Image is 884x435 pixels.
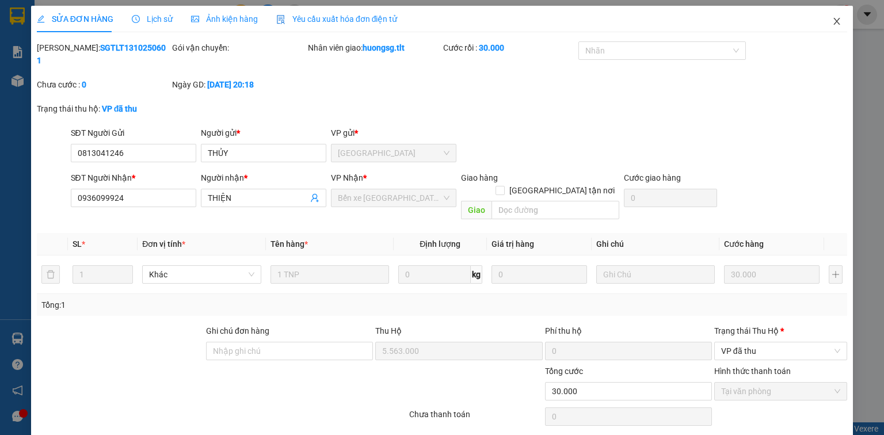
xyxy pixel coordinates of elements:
img: icon [276,15,285,24]
span: Tên hàng [270,239,308,249]
div: Trạng thái thu hộ: [37,102,204,115]
div: Phí thu hộ [545,325,712,342]
div: SĐT Người Gửi [71,127,196,139]
span: [GEOGRAPHIC_DATA] tận nơi [505,184,619,197]
div: Trạng thái Thu Hộ [714,325,847,337]
span: Lịch sử [132,14,173,24]
div: Cước rồi : [443,41,576,54]
span: Bến xe Tiền Giang [338,189,449,207]
span: Cước hàng [724,239,764,249]
b: 0 [82,80,86,89]
div: Gói vận chuyển: [172,41,305,54]
button: plus [829,265,843,284]
span: Yêu cầu xuất hóa đơn điện tử [276,14,398,24]
div: [GEOGRAPHIC_DATA] [6,70,281,100]
span: picture [191,15,199,23]
label: Cước giao hàng [624,173,681,182]
th: Ghi chú [592,233,719,255]
button: delete [41,265,60,284]
input: VD: Bàn, Ghế [270,265,389,284]
div: [PERSON_NAME]: [37,41,170,67]
span: Tổng cước [545,367,583,376]
div: Nhân viên giao: [308,41,441,54]
div: MEDILAB - 0787940788 [6,44,281,64]
span: kg [471,265,482,284]
span: clock-circle [132,15,140,23]
div: Chưa cước : [37,78,170,91]
span: SL [73,239,82,249]
input: 0 [491,265,587,284]
span: VP Nhận [331,173,363,182]
span: Tại văn phòng [721,383,840,400]
span: Sài Gòn [338,144,449,162]
label: Hình thức thanh toán [714,367,791,376]
b: [DATE] 20:18 [207,80,254,89]
div: Tổng: 1 [41,299,342,311]
span: Khác [149,266,254,283]
span: user-add [310,193,319,203]
span: Đơn vị tính [142,239,185,249]
button: Close [821,6,853,38]
input: 0 [724,265,820,284]
input: Cước giao hàng [624,189,717,207]
span: edit [37,15,45,23]
span: Ảnh kiện hàng [191,14,258,24]
span: Giao [461,201,491,219]
input: Ghi chú đơn hàng [206,342,373,360]
span: Giao hàng [461,173,498,182]
span: Giá trị hàng [491,239,534,249]
label: Ghi chú đơn hàng [206,326,269,335]
div: Người gửi [201,127,326,139]
div: Ngày GD: [172,78,305,91]
div: Bến xe [GEOGRAPHIC_DATA] [6,13,281,44]
span: SỬA ĐƠN HÀNG [37,14,113,24]
b: 30.000 [479,43,504,52]
div: SĐT Người Nhận [71,171,196,184]
input: Dọc đường [491,201,619,219]
b: VP đã thu [102,104,138,113]
input: Ghi Chú [596,265,715,284]
span: Định lượng [420,239,460,249]
div: VP gửi [331,127,456,139]
span: VP đã thu [721,342,840,360]
span: Thu Hộ [375,326,402,335]
div: Chưa thanh toán [408,408,543,428]
b: huongsg.tlt [363,43,405,52]
b: SGTLT1310250601 [37,43,166,65]
span: close [832,17,841,26]
div: Người nhận [201,171,326,184]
